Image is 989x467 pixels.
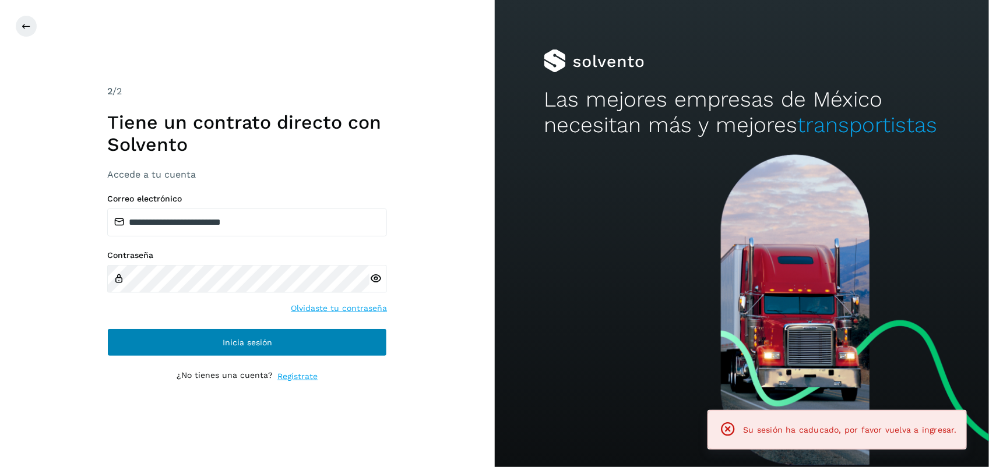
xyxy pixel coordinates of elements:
[291,302,387,314] a: Olvidaste tu contraseña
[223,338,272,346] span: Inicia sesión
[107,111,387,156] h1: Tiene un contrato directo con Solvento
[797,112,937,137] span: transportistas
[107,84,387,98] div: /2
[277,370,318,383] a: Regístrate
[744,425,957,434] span: Su sesión ha caducado, por favor vuelva a ingresar.
[177,370,273,383] p: ¿No tienes una cuenta?
[107,194,387,204] label: Correo electrónico
[544,87,939,139] h2: Las mejores empresas de México necesitan más y mejores
[107,250,387,260] label: Contraseña
[107,169,387,180] h3: Accede a tu cuenta
[107,86,112,97] span: 2
[107,328,387,356] button: Inicia sesión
